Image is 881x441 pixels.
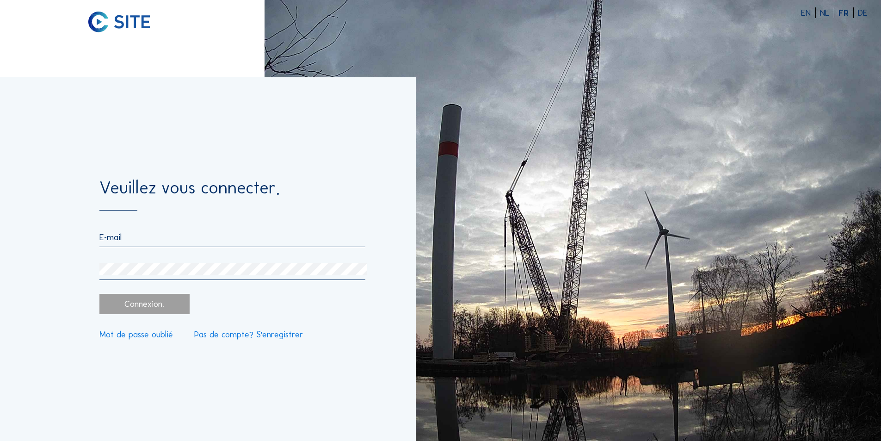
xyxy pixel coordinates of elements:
[99,330,173,339] a: Mot de passe oublié
[858,9,868,18] div: DE
[88,12,150,32] img: C-SITE logo
[194,330,303,339] a: Pas de compte? S'enregistrer
[801,9,816,18] div: EN
[99,179,365,211] div: Veuillez vous connecter.
[99,294,189,315] div: Connexion.
[820,9,834,18] div: NL
[838,9,854,18] div: FR
[99,232,365,242] input: E-mail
